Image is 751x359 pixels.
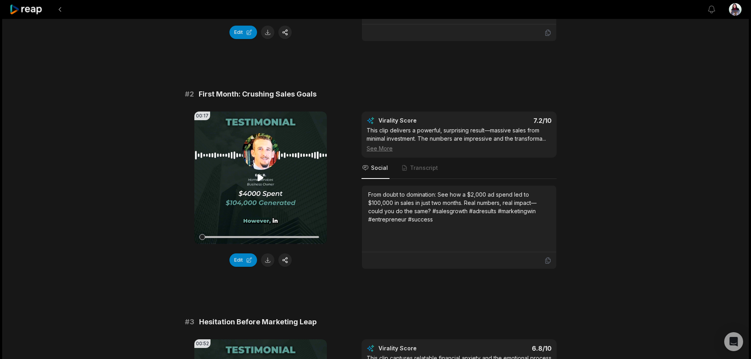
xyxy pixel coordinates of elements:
[367,144,552,153] div: See More
[362,158,557,179] nav: Tabs
[378,344,463,352] div: Virality Score
[467,344,552,352] div: 6.8 /10
[467,117,552,125] div: 7.2 /10
[199,316,317,327] span: Hesitation Before Marketing Leap
[199,89,317,100] span: First Month: Crushing Sales Goals
[185,316,194,327] span: # 3
[378,117,463,125] div: Virality Score
[185,89,194,100] span: # 2
[410,164,438,172] span: Transcript
[724,332,743,351] div: Open Intercom Messenger
[367,126,552,153] div: This clip delivers a powerful, surprising result—massive sales from minimal investment. The numbe...
[368,190,550,223] div: From doubt to domination: See how a $2,000 ad spend led to $100,000 in sales in just two months. ...
[371,164,388,172] span: Social
[229,26,257,39] button: Edit
[194,112,327,244] video: Your browser does not support mp4 format.
[229,253,257,267] button: Edit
